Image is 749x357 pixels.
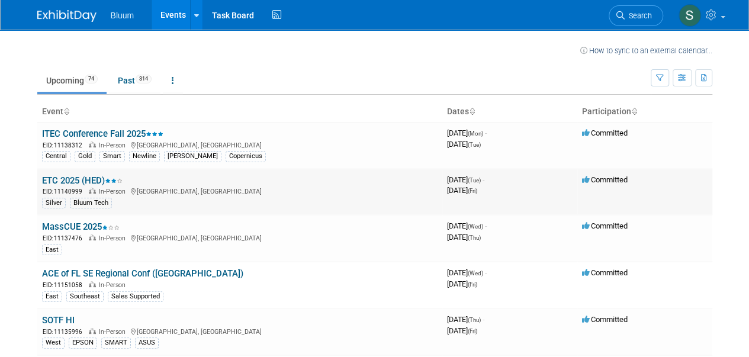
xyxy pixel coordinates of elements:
div: [PERSON_NAME] [164,151,221,162]
span: (Thu) [468,234,481,241]
span: Search [625,11,652,20]
th: Participation [577,102,712,122]
img: In-Person Event [89,234,96,240]
span: [DATE] [447,268,487,277]
span: Bluum [111,11,134,20]
a: MassCUE 2025 [42,221,120,232]
span: EID: 11135996 [43,329,87,335]
a: ITEC Conference Fall 2025 [42,128,163,139]
span: Committed [582,175,628,184]
img: ExhibitDay [37,10,97,22]
span: (Wed) [468,223,483,230]
img: In-Person Event [89,281,96,287]
span: Committed [582,268,628,277]
div: Gold [75,151,95,162]
span: EID: 11140999 [43,188,87,195]
span: Committed [582,128,628,137]
div: [GEOGRAPHIC_DATA], [GEOGRAPHIC_DATA] [42,233,438,243]
div: [GEOGRAPHIC_DATA], [GEOGRAPHIC_DATA] [42,326,438,336]
a: SOTF HI [42,315,75,326]
a: Upcoming74 [37,69,107,92]
div: [GEOGRAPHIC_DATA], [GEOGRAPHIC_DATA] [42,140,438,150]
span: - [483,175,484,184]
span: In-Person [99,281,129,289]
span: 74 [85,75,98,83]
span: [DATE] [447,315,484,324]
span: (Wed) [468,270,483,276]
span: Committed [582,315,628,324]
span: 314 [136,75,152,83]
a: Sort by Participation Type [631,107,637,116]
span: - [483,315,484,324]
span: (Tue) [468,141,481,148]
span: (Fri) [468,188,477,194]
img: In-Person Event [89,328,96,334]
a: Sort by Event Name [63,107,69,116]
div: SMART [101,337,131,348]
div: [GEOGRAPHIC_DATA], [GEOGRAPHIC_DATA] [42,186,438,196]
a: Past314 [109,69,160,92]
div: Bluum Tech [70,198,112,208]
span: - [485,128,487,137]
span: EID: 11137476 [43,235,87,242]
th: Event [37,102,442,122]
span: [DATE] [447,233,481,242]
span: Committed [582,221,628,230]
a: Sort by Start Date [469,107,475,116]
div: ASUS [135,337,159,348]
div: East [42,245,62,255]
div: Central [42,151,70,162]
img: In-Person Event [89,141,96,147]
span: (Tue) [468,177,481,184]
span: EID: 11138312 [43,142,87,149]
img: In-Person Event [89,188,96,194]
span: (Thu) [468,317,481,323]
img: Seth Brown [679,4,701,27]
div: EPSON [69,337,97,348]
a: ETC 2025 (HED) [42,175,123,186]
div: Sales Supported [108,291,163,302]
span: [DATE] [447,221,487,230]
a: ACE of FL SE Regional Conf ([GEOGRAPHIC_DATA]) [42,268,243,279]
span: - [485,268,487,277]
span: In-Person [99,328,129,336]
div: Southeast [66,291,104,302]
span: In-Person [99,234,129,242]
span: [DATE] [447,175,484,184]
div: Copernicus [226,151,266,162]
span: In-Person [99,141,129,149]
span: [DATE] [447,186,477,195]
a: How to sync to an external calendar... [580,46,712,55]
span: [DATE] [447,140,481,149]
div: Newline [129,151,160,162]
span: (Mon) [468,130,483,137]
span: (Fri) [468,281,477,288]
span: - [485,221,487,230]
span: (Fri) [468,328,477,335]
th: Dates [442,102,577,122]
span: In-Person [99,188,129,195]
span: EID: 11151058 [43,282,87,288]
div: Smart [99,151,125,162]
span: [DATE] [447,128,487,137]
span: [DATE] [447,326,477,335]
div: West [42,337,65,348]
a: Search [609,5,663,26]
div: East [42,291,62,302]
span: [DATE] [447,279,477,288]
div: Silver [42,198,66,208]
